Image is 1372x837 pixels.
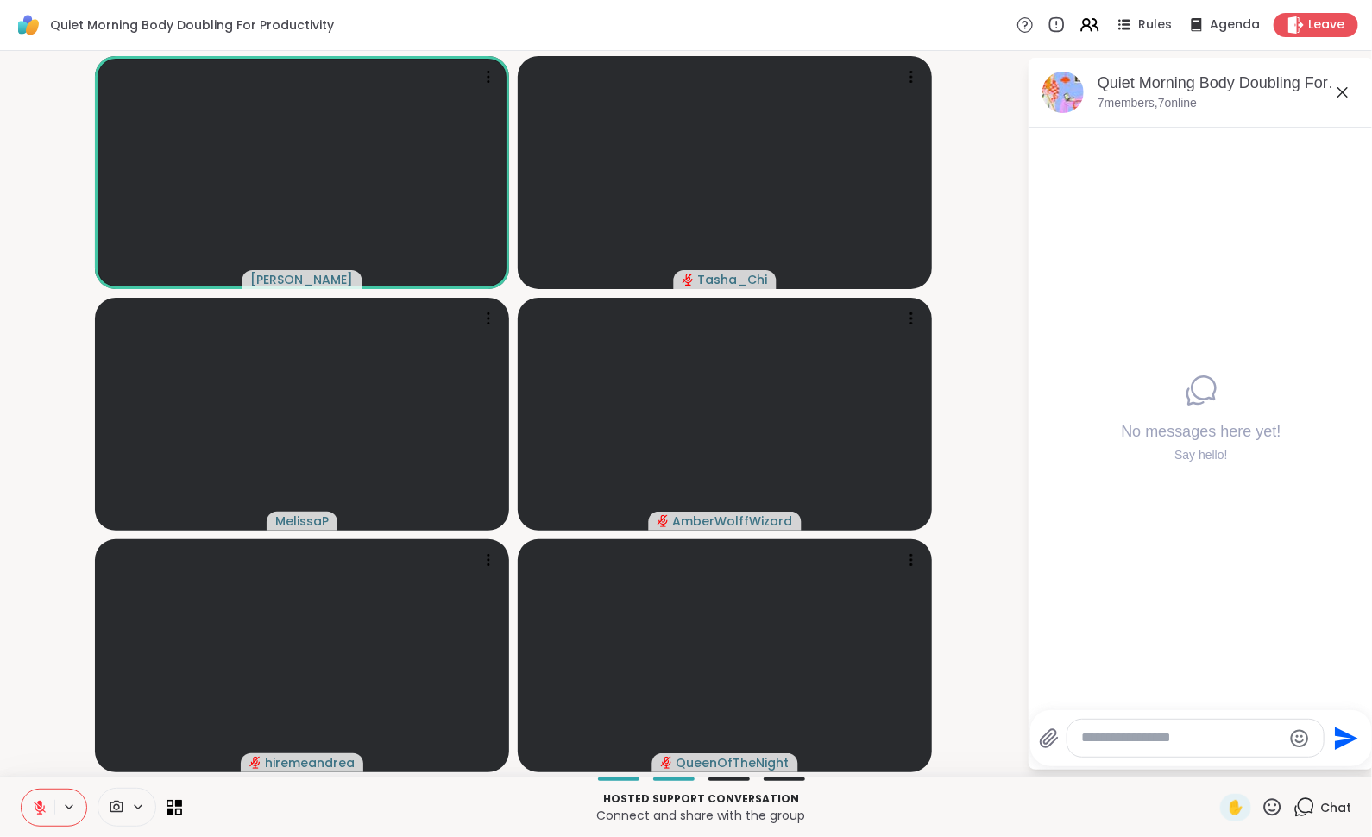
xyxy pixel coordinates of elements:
[192,807,1210,824] p: Connect and share with the group
[1121,447,1281,464] div: Say hello!
[1098,72,1360,94] div: Quiet Morning Body Doubling For Productivity, [DATE]
[1138,16,1172,34] span: Rules
[265,754,355,771] span: hiremeandrea
[1308,16,1344,34] span: Leave
[192,791,1210,807] p: Hosted support conversation
[661,757,673,769] span: audio-muted
[50,16,334,34] span: Quiet Morning Body Doubling For Productivity
[677,754,790,771] span: QueenOfTheNight
[275,513,329,530] span: MelissaP
[658,515,670,527] span: audio-muted
[1081,729,1282,747] textarea: Type your message
[673,513,793,530] span: AmberWolffWizard
[1325,719,1363,758] button: Send
[1320,799,1351,816] span: Chat
[1121,422,1281,444] h4: No messages here yet!
[1289,728,1310,749] button: Emoji picker
[14,10,43,40] img: ShareWell Logomark
[249,757,261,769] span: audio-muted
[1042,72,1084,113] img: Quiet Morning Body Doubling For Productivity, Oct 10
[1210,16,1260,34] span: Agenda
[1227,797,1244,818] span: ✋
[698,271,768,288] span: Tasha_Chi
[683,274,695,286] span: audio-muted
[251,271,354,288] span: [PERSON_NAME]
[1098,95,1197,112] p: 7 members, 7 online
